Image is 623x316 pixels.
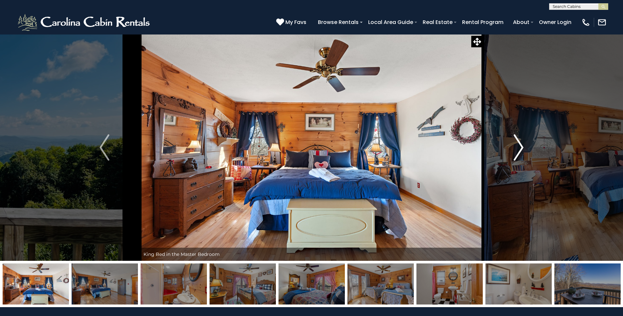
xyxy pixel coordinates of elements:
a: About [510,16,533,28]
img: arrow [514,134,523,161]
a: Owner Login [536,16,575,28]
img: 163281228 [278,263,345,305]
a: My Favs [276,18,308,27]
img: 163281226 [141,263,207,305]
img: 163281230 [416,263,483,305]
button: Previous [69,34,140,261]
img: 163281229 [347,263,414,305]
img: 163281232 [554,263,621,305]
img: 163281231 [485,263,552,305]
a: Real Estate [419,16,456,28]
span: My Favs [285,18,306,26]
img: 163281225 [72,263,138,305]
button: Next [483,34,554,261]
img: 163281227 [210,263,276,305]
img: mail-regular-white.png [597,18,607,27]
div: King Bed in the Master Bedroom [140,248,483,261]
img: 163281210 [3,263,69,305]
a: Local Area Guide [365,16,416,28]
img: phone-regular-white.png [581,18,590,27]
img: White-1-2.png [16,12,153,32]
img: arrow [100,134,109,161]
a: Rental Program [459,16,507,28]
a: Browse Rentals [315,16,362,28]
